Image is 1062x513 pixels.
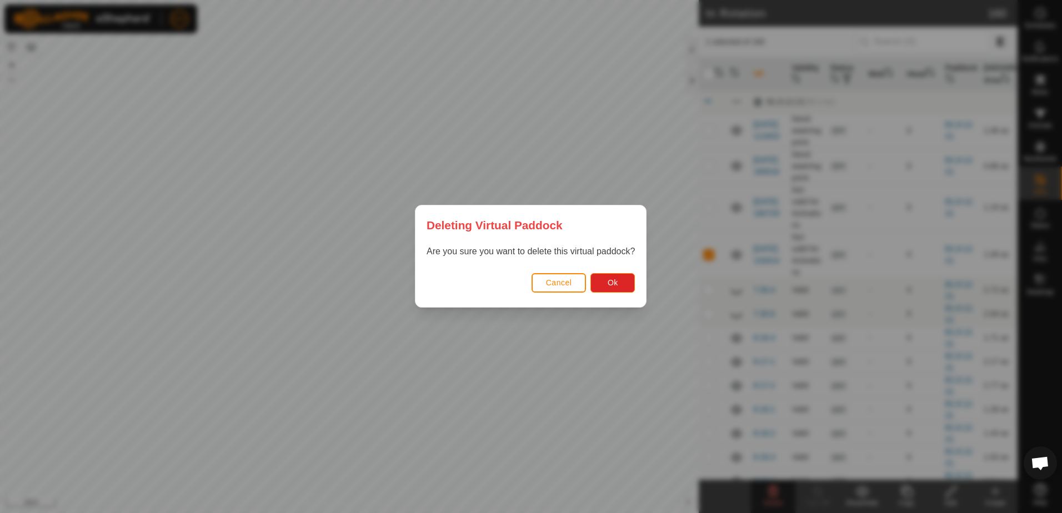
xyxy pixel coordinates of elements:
[591,273,635,293] button: Ok
[427,245,635,259] p: Are you sure you want to delete this virtual paddock?
[608,279,618,288] span: Ok
[1024,446,1057,480] a: Open chat
[427,217,563,234] span: Deleting Virtual Paddock
[532,273,587,293] button: Cancel
[546,279,572,288] span: Cancel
